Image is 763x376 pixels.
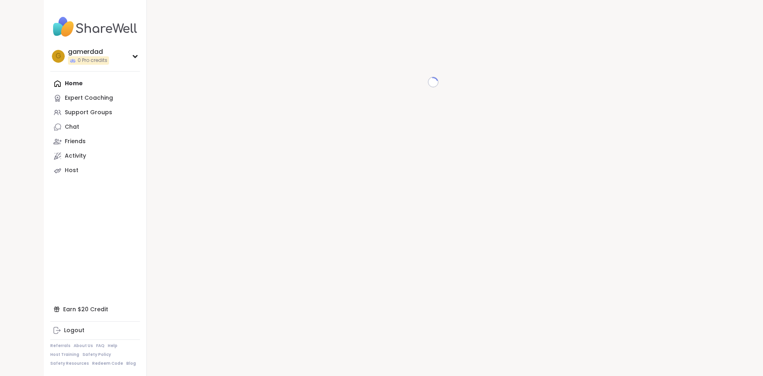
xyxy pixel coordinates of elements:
[50,120,140,134] a: Chat
[65,123,79,131] div: Chat
[78,57,107,64] span: 0 Pro credits
[65,109,112,117] div: Support Groups
[50,149,140,163] a: Activity
[50,134,140,149] a: Friends
[126,361,136,366] a: Blog
[68,47,109,56] div: gamerdad
[50,323,140,338] a: Logout
[64,327,84,335] div: Logout
[65,138,86,146] div: Friends
[50,163,140,178] a: Host
[65,94,113,102] div: Expert Coaching
[56,51,61,62] span: g
[92,361,123,366] a: Redeem Code
[96,343,105,349] a: FAQ
[74,343,93,349] a: About Us
[50,302,140,316] div: Earn $20 Credit
[108,343,117,349] a: Help
[50,343,70,349] a: Referrals
[50,13,140,41] img: ShareWell Nav Logo
[50,91,140,105] a: Expert Coaching
[65,152,86,160] div: Activity
[50,361,89,366] a: Safety Resources
[50,352,79,358] a: Host Training
[50,105,140,120] a: Support Groups
[65,166,78,175] div: Host
[82,352,111,358] a: Safety Policy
